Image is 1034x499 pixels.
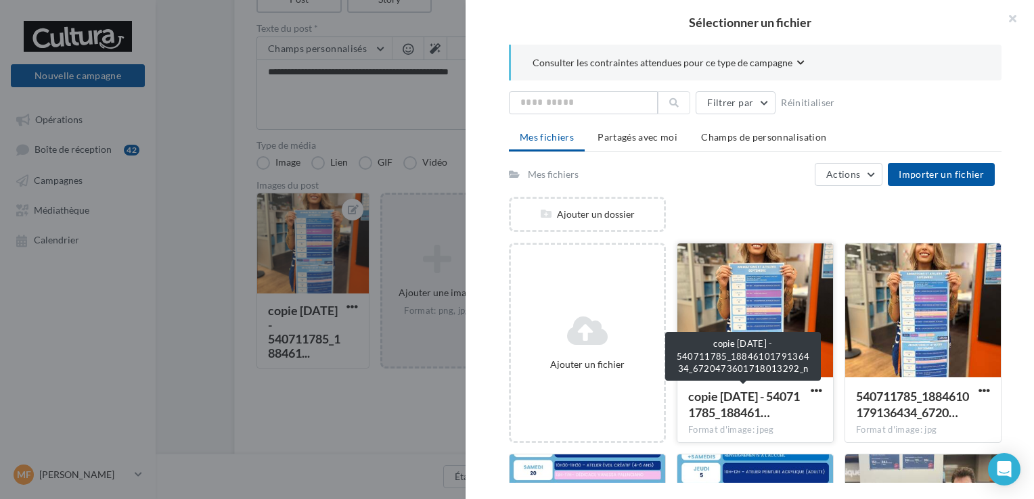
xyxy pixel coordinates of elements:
[487,16,1012,28] h2: Sélectionner un fichier
[815,163,882,186] button: Actions
[598,131,677,143] span: Partagés avec moi
[899,168,984,180] span: Importer un fichier
[665,332,821,381] div: copie [DATE] - 540711785_1884610179136434_6720473601718013292_n
[856,424,990,436] div: Format d'image: jpg
[688,424,822,436] div: Format d'image: jpeg
[533,56,792,70] span: Consulter les contraintes attendues pour ce type de campagne
[533,55,805,72] button: Consulter les contraintes attendues pour ce type de campagne
[516,358,658,371] div: Ajouter un fichier
[701,131,826,143] span: Champs de personnalisation
[528,168,579,181] div: Mes fichiers
[988,453,1020,485] div: Open Intercom Messenger
[826,168,860,180] span: Actions
[856,389,969,420] span: 540711785_1884610179136434_6720473601718013292_n
[696,91,775,114] button: Filtrer par
[511,208,664,221] div: Ajouter un dossier
[888,163,995,186] button: Importer un fichier
[775,95,840,111] button: Réinitialiser
[688,389,800,420] span: copie 30-08-2025 - 540711785_1884610179136434_6720473601718013292_n
[520,131,574,143] span: Mes fichiers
